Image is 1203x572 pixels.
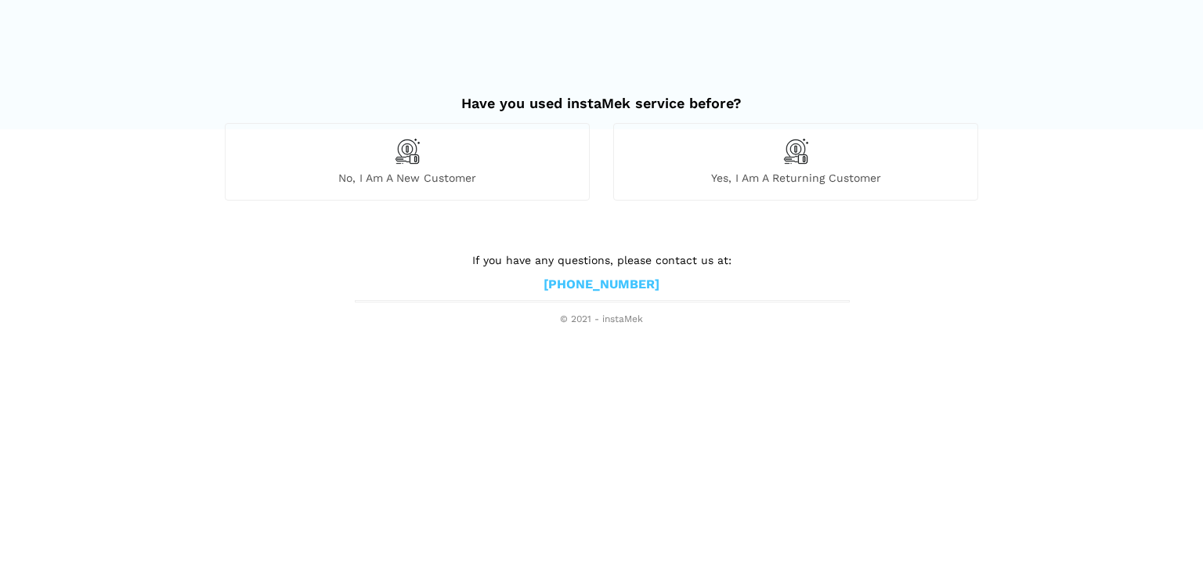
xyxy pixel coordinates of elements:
p: If you have any questions, please contact us at: [355,252,848,269]
span: © 2021 - instaMek [355,313,848,326]
span: Yes, I am a returning customer [614,171,977,185]
a: [PHONE_NUMBER] [544,277,659,293]
h2: Have you used instaMek service before? [225,79,978,112]
span: No, I am a new customer [226,171,589,185]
